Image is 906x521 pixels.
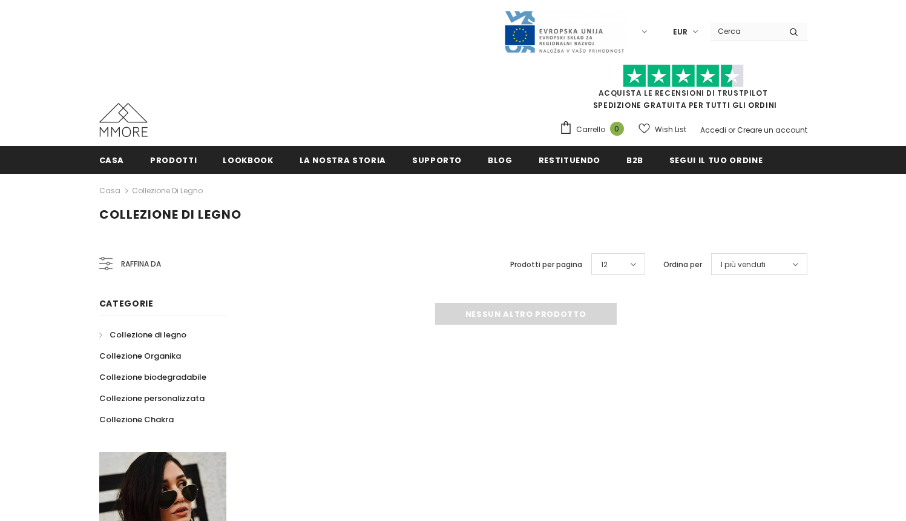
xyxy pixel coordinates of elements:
[132,185,203,196] a: Collezione di legno
[121,257,161,271] span: Raffina da
[638,119,686,140] a: Wish List
[99,103,148,137] img: Casi MMORE
[626,146,643,173] a: B2B
[99,184,120,198] a: Casa
[673,26,688,38] span: EUR
[99,345,181,367] a: Collezione Organika
[488,146,513,173] a: Blog
[669,146,763,173] a: Segui il tuo ordine
[711,22,780,40] input: Search Site
[300,146,386,173] a: La nostra storia
[626,154,643,166] span: B2B
[110,329,186,340] span: Collezione di legno
[99,206,241,223] span: Collezione di legno
[728,125,735,135] span: or
[669,154,763,166] span: Segui il tuo ordine
[412,154,462,166] span: supporto
[655,124,686,136] span: Wish List
[504,10,625,54] img: Javni Razpis
[539,146,600,173] a: Restituendo
[510,259,582,271] label: Prodotti per pagina
[700,125,726,135] a: Accedi
[504,26,625,36] a: Javni Razpis
[488,154,513,166] span: Blog
[150,146,197,173] a: Prodotti
[99,414,174,425] span: Collezione Chakra
[559,70,807,110] span: SPEDIZIONE GRATUITA PER TUTTI GLI ORDINI
[99,154,125,166] span: Casa
[99,409,174,430] a: Collezione Chakra
[576,124,605,136] span: Carrello
[223,154,273,166] span: Lookbook
[737,125,807,135] a: Creare un account
[663,259,702,271] label: Ordina per
[99,297,154,310] span: Categorie
[99,371,206,383] span: Collezione biodegradabile
[601,259,608,271] span: 12
[99,146,125,173] a: Casa
[721,259,766,271] span: I più venduti
[223,146,273,173] a: Lookbook
[623,64,744,88] img: Fidati di Pilot Stars
[559,121,630,139] a: Carrello 0
[99,350,181,362] span: Collezione Organika
[99,388,205,409] a: Collezione personalizzata
[99,324,186,345] a: Collezione di legno
[99,393,205,404] span: Collezione personalizzata
[539,154,600,166] span: Restituendo
[99,367,206,388] a: Collezione biodegradabile
[599,88,768,98] a: Acquista le recensioni di TrustPilot
[610,122,624,136] span: 0
[150,154,197,166] span: Prodotti
[412,146,462,173] a: supporto
[300,154,386,166] span: La nostra storia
